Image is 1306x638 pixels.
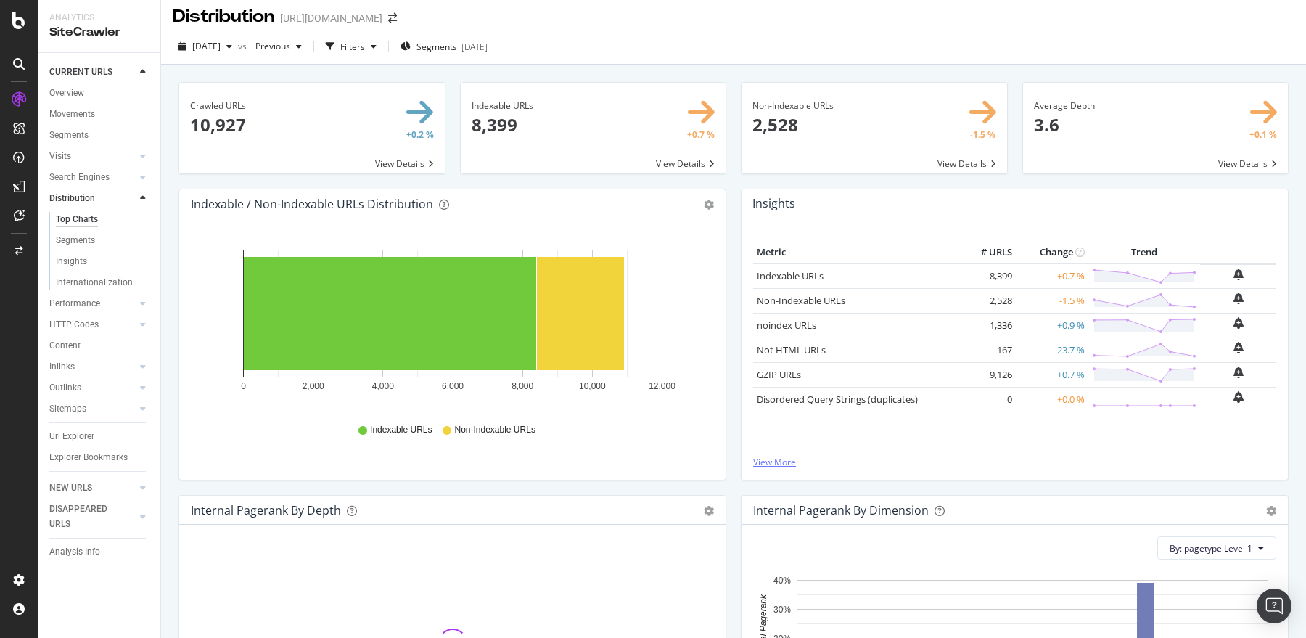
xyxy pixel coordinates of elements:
a: NEW URLS [49,480,136,496]
div: gear [1266,506,1276,516]
div: Distribution [49,191,95,206]
a: Inlinks [49,359,136,375]
div: Segments [49,128,89,143]
text: 0 [241,381,246,391]
div: [URL][DOMAIN_NAME] [280,11,382,25]
th: Metric [753,242,958,263]
h4: Insights [752,194,795,213]
text: 10,000 [579,381,606,391]
td: -1.5 % [1016,288,1088,313]
td: 167 [958,338,1016,362]
div: gear [704,200,714,210]
div: Analytics [49,12,149,24]
a: Sitemaps [49,401,136,417]
div: SiteCrawler [49,24,149,41]
a: Analysis Info [49,544,150,560]
div: DISAPPEARED URLS [49,502,123,532]
div: bell-plus [1233,293,1244,304]
td: 2,528 [958,288,1016,313]
a: Overview [49,86,150,101]
a: View More [753,456,1276,468]
span: Segments [416,41,457,53]
div: Analysis Info [49,544,100,560]
a: Distribution [49,191,136,206]
div: Internationalization [56,275,133,290]
div: [DATE] [461,41,488,53]
div: Top Charts [56,212,98,227]
button: [DATE] [173,35,238,58]
svg: A chart. [191,242,715,410]
div: gear [704,506,714,516]
div: Explorer Bookmarks [49,450,128,465]
td: +0.0 % [1016,387,1088,412]
span: Indexable URLs [370,424,432,436]
div: Url Explorer [49,429,94,444]
td: 1,336 [958,313,1016,338]
div: bell-plus [1233,367,1244,378]
div: Internal Pagerank by Depth [191,503,341,518]
div: Inlinks [49,359,75,375]
button: Segments[DATE] [395,35,493,58]
td: -23.7 % [1016,338,1088,362]
div: Filters [340,41,365,53]
a: DISAPPEARED URLS [49,502,136,532]
th: Trend [1088,242,1200,263]
div: Sitemaps [49,401,86,417]
th: # URLS [958,242,1016,263]
a: HTTP Codes [49,317,136,332]
div: Overview [49,86,84,101]
a: GZIP URLs [757,368,801,381]
div: Performance [49,296,100,311]
span: vs [238,40,250,52]
a: Movements [49,107,150,122]
div: bell-plus [1233,342,1244,353]
a: Indexable URLs [757,269,824,282]
a: Content [49,338,150,353]
span: Non-Indexable URLs [454,424,535,436]
a: Performance [49,296,136,311]
a: Url Explorer [49,429,150,444]
th: Change [1016,242,1088,263]
div: NEW URLS [49,480,92,496]
text: 8,000 [512,381,533,391]
a: Search Engines [49,170,136,185]
div: bell-plus [1233,391,1244,403]
td: 0 [958,387,1016,412]
div: Movements [49,107,95,122]
a: Insights [56,254,150,269]
a: Disordered Query Strings (duplicates) [757,393,918,406]
span: 2025 Sep. 3rd [192,40,221,52]
div: arrow-right-arrow-left [388,13,397,23]
div: Distribution [173,4,274,29]
div: Internal Pagerank By Dimension [753,503,929,518]
button: Filters [320,35,382,58]
div: bell-plus [1233,317,1244,329]
a: Explorer Bookmarks [49,450,150,465]
span: By: pagetype Level 1 [1170,542,1252,555]
a: CURRENT URLS [49,65,136,80]
a: Segments [56,233,150,248]
a: Visits [49,149,136,164]
div: Outlinks [49,380,81,396]
div: Content [49,338,81,353]
div: Indexable / Non-Indexable URLs Distribution [191,197,433,211]
text: 4,000 [372,381,394,391]
text: 2,000 [303,381,324,391]
a: Non-Indexable URLs [757,294,845,307]
a: Not HTML URLs [757,343,826,356]
a: Outlinks [49,380,136,396]
a: noindex URLs [757,319,816,332]
text: 40% [773,576,791,586]
td: 9,126 [958,362,1016,387]
div: Search Engines [49,170,110,185]
a: Segments [49,128,150,143]
button: Previous [250,35,308,58]
a: Top Charts [56,212,150,227]
td: 8,399 [958,263,1016,289]
a: Internationalization [56,275,150,290]
button: By: pagetype Level 1 [1157,536,1276,560]
span: Previous [250,40,290,52]
text: 12,000 [649,381,675,391]
div: Open Intercom Messenger [1257,589,1291,623]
